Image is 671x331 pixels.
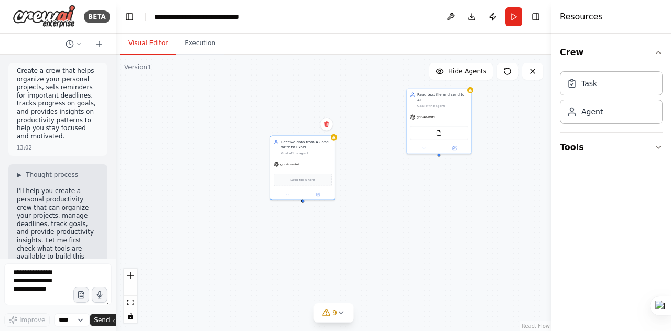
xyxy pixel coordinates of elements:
span: Thought process [26,170,78,179]
button: Upload files [73,287,89,303]
p: I'll help you create a personal productivity crew that can organize your projects, manage deadlin... [17,187,99,269]
div: Goal of the agent [417,104,468,108]
button: Hide Agents [429,63,493,80]
button: Open in side panel [439,145,469,152]
img: Logo [13,5,75,28]
img: FileReadTool [436,130,442,136]
button: Execution [176,33,224,55]
a: React Flow attribution [522,323,550,329]
button: Send [90,314,122,326]
div: Version 1 [124,63,151,71]
span: ▶ [17,170,21,179]
span: Send [94,316,110,324]
button: Open in side panel [303,191,333,198]
div: Goal of the agent [281,151,332,155]
button: zoom in [124,269,137,282]
div: Read text file and send to A1Goal of the agentgpt-4o-miniFileReadTool [406,89,472,154]
button: Start a new chat [91,38,107,50]
button: 9 [313,303,354,323]
button: fit view [124,296,137,309]
nav: breadcrumb [154,12,239,22]
div: 13:02 [17,144,32,152]
div: BETA [84,10,110,23]
button: Switch to previous chat [61,38,86,50]
button: Visual Editor [120,33,176,55]
button: toggle interactivity [124,309,137,323]
div: Crew [560,67,663,132]
button: Delete node [320,118,333,131]
span: Drop tools here [290,177,315,183]
button: Crew [560,38,663,67]
div: Read text file and send to A1 [417,92,468,103]
div: Agent [581,106,603,117]
span: gpt-4o-mini [280,162,299,166]
button: Hide right sidebar [528,9,543,24]
div: Task [581,78,597,89]
h4: Resources [560,10,603,23]
span: 9 [332,307,337,318]
span: Hide Agents [448,67,486,76]
button: Improve [4,313,50,327]
div: Receive data from A2 and write to Excel [281,140,332,150]
span: Improve [19,316,45,324]
div: Receive data from A2 and write to ExcelGoal of the agentgpt-4o-miniDrop tools here [270,136,335,200]
p: Create a crew that helps organize your personal projects, sets reminders for important deadlines,... [17,67,99,141]
span: gpt-4o-mini [417,115,435,119]
button: ▶Thought process [17,170,78,179]
button: Hide left sidebar [122,9,137,24]
div: React Flow controls [124,269,137,323]
button: Tools [560,133,663,162]
button: Click to speak your automation idea [92,287,107,303]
